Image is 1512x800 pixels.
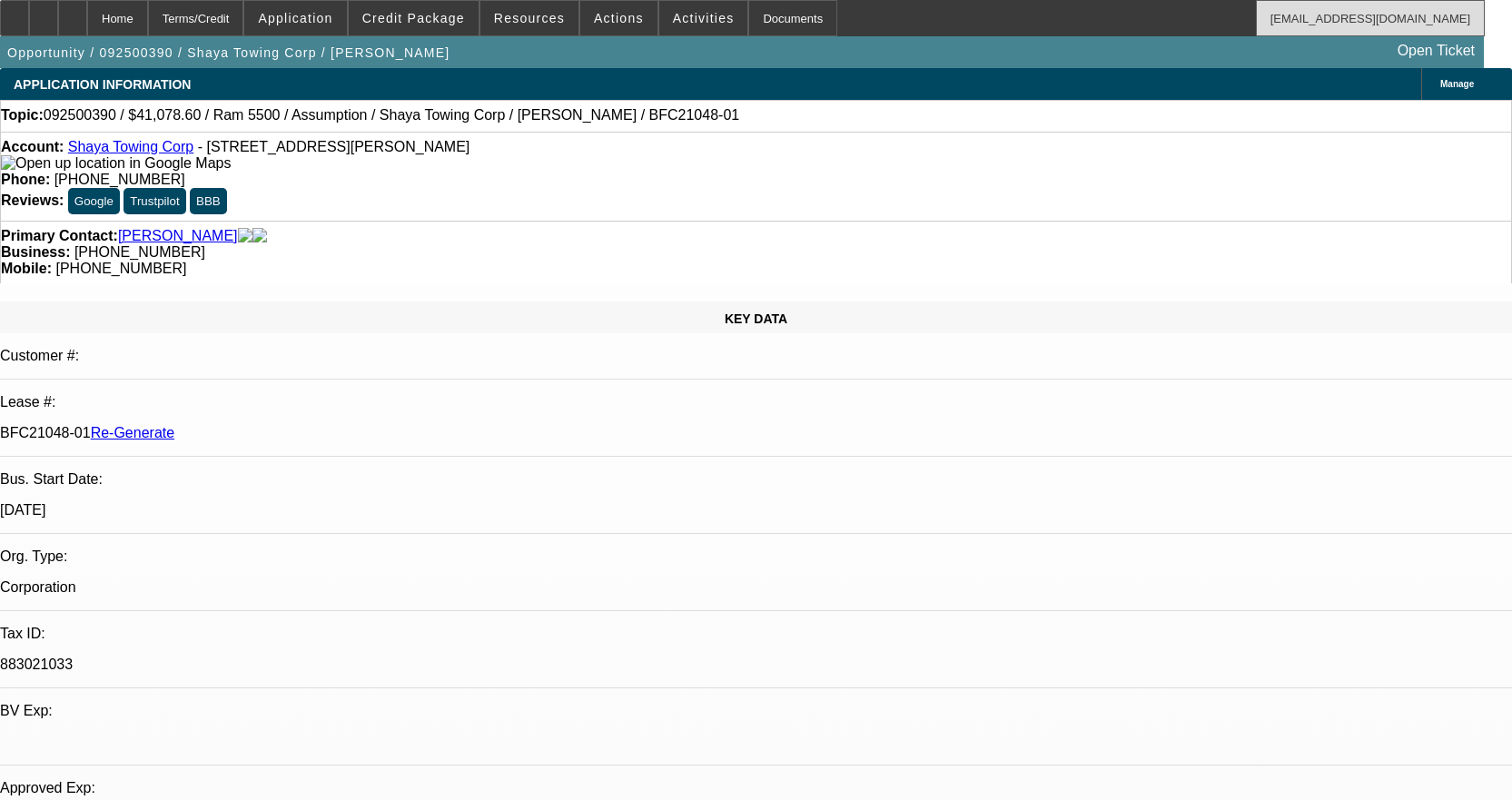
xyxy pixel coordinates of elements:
[74,244,205,260] span: [PHONE_NUMBER]
[124,188,185,214] button: Trustpilot
[1,155,231,171] a: View Google Maps
[349,1,479,35] button: Credit Package
[1,155,231,172] img: Open up location in Google Maps
[252,228,267,244] img: linkedin-icon.png
[244,1,346,35] button: Application
[1,244,70,260] strong: Business:
[118,228,238,244] a: [PERSON_NAME]
[594,11,644,25] span: Actions
[14,77,191,92] span: APPLICATION INFORMATION
[673,11,735,25] span: Activities
[1390,35,1482,66] a: Open Ticket
[68,188,120,214] button: Google
[91,425,175,440] a: Re-Generate
[1,139,64,154] strong: Account:
[1,193,64,208] strong: Reviews:
[659,1,748,35] button: Activities
[1,261,52,276] strong: Mobile:
[480,1,578,35] button: Resources
[1440,79,1474,89] span: Manage
[725,311,787,326] span: KEY DATA
[258,11,332,25] span: Application
[1,228,118,244] strong: Primary Contact:
[580,1,657,35] button: Actions
[190,188,227,214] button: BBB
[44,107,739,123] span: 092500390 / $41,078.60 / Ram 5500 / Assumption / Shaya Towing Corp / [PERSON_NAME] / BFC21048-01
[55,261,186,276] span: [PHONE_NUMBER]
[1,172,50,187] strong: Phone:
[362,11,465,25] span: Credit Package
[54,172,185,187] span: [PHONE_NUMBER]
[1,107,44,123] strong: Topic:
[7,45,450,60] span: Opportunity / 092500390 / Shaya Towing Corp / [PERSON_NAME]
[238,228,252,244] img: facebook-icon.png
[494,11,565,25] span: Resources
[68,139,193,154] a: Shaya Towing Corp
[198,139,470,154] span: - [STREET_ADDRESS][PERSON_NAME]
